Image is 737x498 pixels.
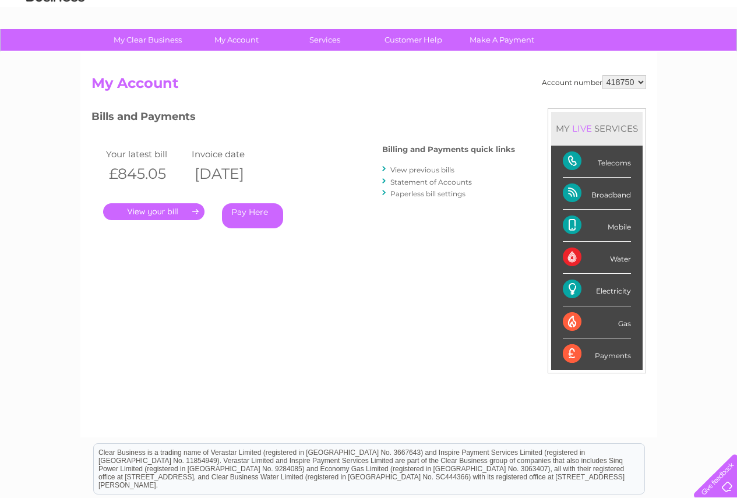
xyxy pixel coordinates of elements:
[103,203,204,220] a: .
[277,29,373,51] a: Services
[222,203,283,228] a: Pay Here
[454,29,550,51] a: Make A Payment
[542,75,646,89] div: Account number
[390,189,466,198] a: Paperless bill settings
[188,29,284,51] a: My Account
[94,6,644,56] div: Clear Business is a trading name of Verastar Limited (registered in [GEOGRAPHIC_DATA] No. 3667643...
[636,50,653,58] a: Blog
[390,165,454,174] a: View previous bills
[189,162,275,186] th: [DATE]
[699,50,726,58] a: Log out
[365,29,461,51] a: Customer Help
[103,146,189,162] td: Your latest bill
[26,30,85,66] img: logo.png
[563,306,631,338] div: Gas
[532,50,554,58] a: Water
[563,242,631,274] div: Water
[563,210,631,242] div: Mobile
[660,50,688,58] a: Contact
[570,123,594,134] div: LIVE
[551,112,643,145] div: MY SERVICES
[91,75,646,97] h2: My Account
[561,50,587,58] a: Energy
[390,178,472,186] a: Statement of Accounts
[382,145,515,154] h4: Billing and Payments quick links
[517,6,598,20] a: 0333 014 3131
[103,162,189,186] th: £845.05
[563,178,631,210] div: Broadband
[594,50,629,58] a: Telecoms
[91,108,515,129] h3: Bills and Payments
[563,146,631,178] div: Telecoms
[100,29,196,51] a: My Clear Business
[563,338,631,370] div: Payments
[189,146,275,162] td: Invoice date
[563,274,631,306] div: Electricity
